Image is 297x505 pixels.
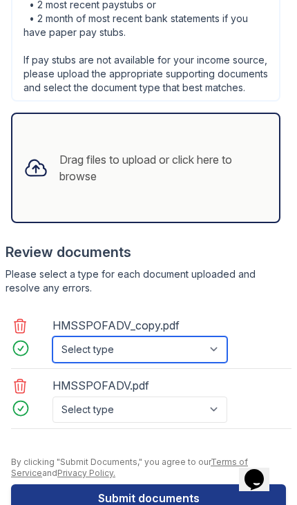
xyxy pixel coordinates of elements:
div: HMSSPOFADV.pdf [52,374,230,397]
div: Review documents [6,242,286,262]
div: HMSSPOFADV_copy.pdf [52,314,230,336]
a: Privacy Policy. [57,468,115,478]
div: By clicking "Submit Documents," you agree to our and [11,457,286,479]
iframe: chat widget [239,450,283,491]
div: Please select a type for each document uploaded and resolve any errors. [6,267,286,295]
a: Terms of Service [11,457,248,478]
div: Drag files to upload or click here to browse [59,151,268,184]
